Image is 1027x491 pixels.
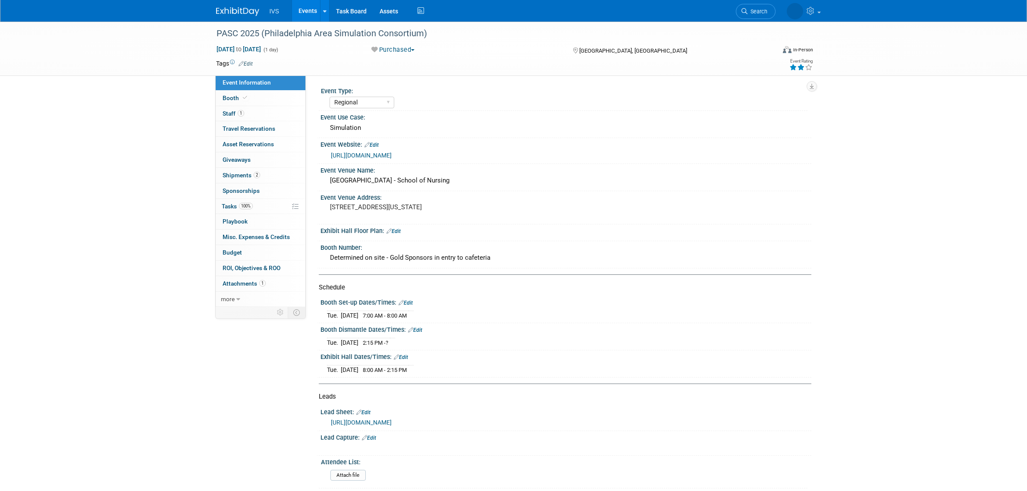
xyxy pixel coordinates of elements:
span: Misc. Expenses & Credits [223,233,290,240]
div: [GEOGRAPHIC_DATA] - School of Nursing [327,174,805,187]
a: Edit [394,354,408,360]
td: Tags [216,59,253,68]
a: ROI, Objectives & ROO [216,261,305,276]
a: Staff1 [216,106,305,121]
a: Sponsorships [216,183,305,198]
a: Misc. Expenses & Credits [216,230,305,245]
td: [DATE] [341,365,358,374]
div: Lead Capture: [320,431,811,442]
a: Edit [386,228,401,234]
td: [DATE] [341,338,358,347]
span: [GEOGRAPHIC_DATA], [GEOGRAPHIC_DATA] [579,47,687,54]
span: 2:15 PM - [363,340,388,346]
td: Personalize Event Tab Strip [273,307,288,318]
img: ExhibitDay [216,7,259,16]
a: Attachments1 [216,276,305,291]
td: Tue. [327,311,341,320]
div: Exhibit Hall Floor Plan: [320,224,811,236]
td: Toggle Event Tabs [288,307,305,318]
span: Sponsorships [223,187,260,194]
span: 1 [259,280,266,286]
span: more [221,296,235,302]
span: (1 day) [263,47,278,53]
a: Giveaways [216,152,305,167]
a: Search [736,4,776,19]
span: 7:00 AM - 8:00 AM [363,312,407,319]
a: Edit [239,61,253,67]
span: Staff [223,110,244,117]
img: Kyle Shelstad [787,3,803,19]
button: Purchased [368,45,418,54]
div: Attendee List: [321,456,807,466]
a: [URL][DOMAIN_NAME] [331,152,392,159]
span: ? [386,340,388,346]
a: Travel Reservations [216,121,305,136]
span: Event Information [223,79,271,86]
td: [DATE] [341,311,358,320]
span: Attachments [223,280,266,287]
span: 1 [238,110,244,116]
span: 2 [254,172,260,178]
a: Playbook [216,214,305,229]
div: Schedule [319,283,805,292]
div: Booth Number: [320,241,811,252]
a: Edit [356,409,371,415]
div: Event Type: [321,85,807,95]
img: Format-Inperson.png [783,46,791,53]
a: Shipments2 [216,168,305,183]
div: Simulation [327,121,805,135]
a: Tasks100% [216,199,305,214]
td: Tue. [327,365,341,374]
div: In-Person [793,47,813,53]
a: Booth [216,91,305,106]
a: Edit [362,435,376,441]
a: Edit [408,327,422,333]
div: Determined on site - Gold Sponsors in entry to cafeteria [327,251,805,264]
div: Event Website: [320,138,811,149]
a: [URL][DOMAIN_NAME] [331,419,392,426]
span: [DATE] [DATE] [216,45,261,53]
span: Budget [223,249,242,256]
div: Exhibit Hall Dates/Times: [320,350,811,362]
span: Search [747,8,767,15]
a: Budget [216,245,305,260]
td: Tue. [327,338,341,347]
div: Event Rating [789,59,813,63]
div: PASC 2025 (Philadelphia Area Simulation Consortium) [214,26,763,41]
div: Event Venue Address: [320,191,811,202]
span: ROI, Objectives & ROO [223,264,280,271]
div: Booth Dismantle Dates/Times: [320,323,811,334]
span: Shipments [223,172,260,179]
a: Asset Reservations [216,137,305,152]
span: to [235,46,243,53]
span: 100% [239,203,253,209]
a: Event Information [216,75,305,90]
div: Lead Sheet: [320,406,811,417]
a: more [216,292,305,307]
div: Event Use Case: [320,111,811,122]
span: Playbook [223,218,248,225]
span: Tasks [222,203,253,210]
i: Booth reservation complete [243,95,247,100]
pre: [STREET_ADDRESS][US_STATE] [330,203,515,211]
div: Event Venue Name: [320,164,811,175]
span: IVS [270,8,280,15]
span: Asset Reservations [223,141,274,148]
div: Booth Set-up Dates/Times: [320,296,811,307]
span: Booth [223,94,249,101]
div: Leads [319,392,805,401]
span: Giveaways [223,156,251,163]
div: Event Format [725,45,813,58]
a: Edit [364,142,379,148]
a: Edit [399,300,413,306]
span: Travel Reservations [223,125,275,132]
span: 8:00 AM - 2:15 PM [363,367,407,373]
